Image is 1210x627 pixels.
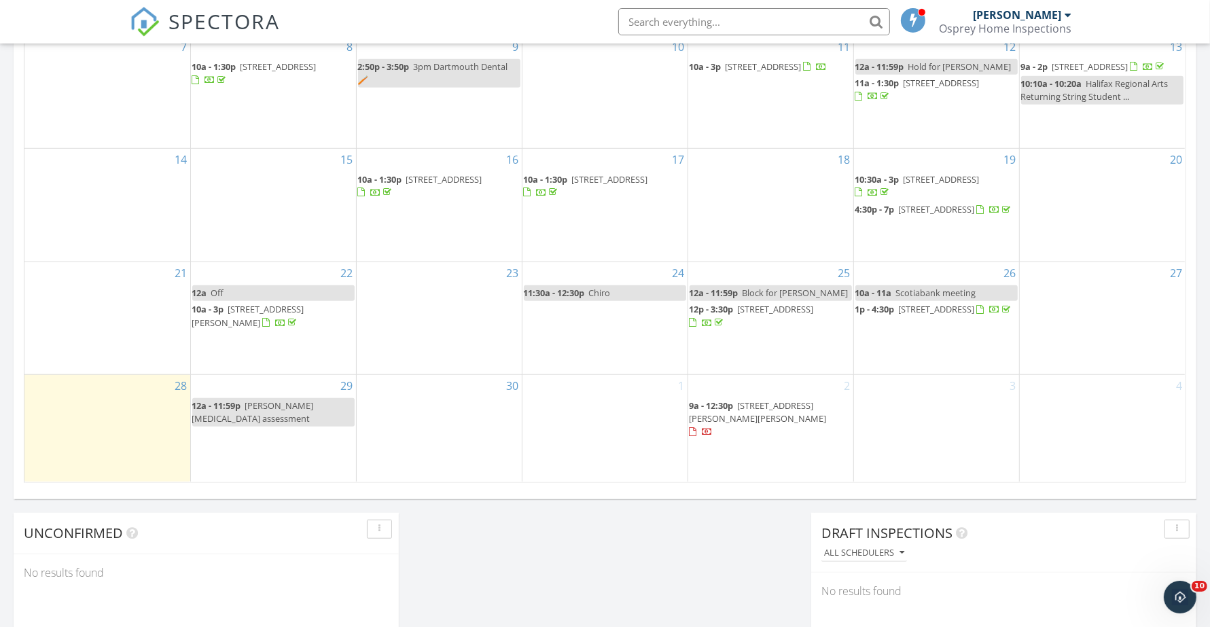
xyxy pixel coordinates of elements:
[192,303,224,315] span: 10a - 3p
[1019,262,1185,375] td: Go to September 27, 2025
[14,554,399,591] div: No results found
[688,374,853,481] td: Go to October 2, 2025
[504,262,522,284] a: Go to September 23, 2025
[190,148,356,262] td: Go to September 15, 2025
[522,35,688,148] td: Go to September 10, 2025
[572,173,648,185] span: [STREET_ADDRESS]
[1021,60,1167,73] a: 9a - 2p [STREET_ADDRESS]
[356,262,522,375] td: Go to September 23, 2025
[853,262,1019,375] td: Go to September 26, 2025
[241,60,317,73] span: [STREET_ADDRESS]
[1164,581,1196,613] iframe: Intercom live chat
[726,60,802,73] span: [STREET_ADDRESS]
[904,173,980,185] span: [STREET_ADDRESS]
[1167,36,1185,58] a: Go to September 13, 2025
[1001,149,1019,171] a: Go to September 19, 2025
[855,60,904,73] span: 12a - 11:59p
[1019,35,1185,148] td: Go to September 13, 2025
[510,36,522,58] a: Go to September 9, 2025
[358,173,482,198] a: 10a - 1:30p [STREET_ADDRESS]
[690,399,827,425] span: [STREET_ADDRESS][PERSON_NAME][PERSON_NAME]
[406,173,482,185] span: [STREET_ADDRESS]
[358,60,508,86] span: 3pm Dartmouth Dental 🪥
[192,59,355,88] a: 10a - 1:30p [STREET_ADDRESS]
[690,399,734,412] span: 9a - 12:30p
[855,77,980,102] a: 11a - 1:30p [STREET_ADDRESS]
[1001,36,1019,58] a: Go to September 12, 2025
[940,22,1072,35] div: Osprey Home Inspections
[855,173,900,185] span: 10:30a - 3p
[356,374,522,481] td: Go to September 30, 2025
[855,287,892,299] span: 10a - 11a
[24,374,190,481] td: Go to September 28, 2025
[130,7,160,37] img: The Best Home Inspection Software - Spectora
[690,303,814,328] a: 12p - 3:30p [STREET_ADDRESS]
[836,262,853,284] a: Go to September 25, 2025
[192,287,207,299] span: 12a
[190,374,356,481] td: Go to September 29, 2025
[1167,262,1185,284] a: Go to September 27, 2025
[855,303,1014,315] a: 1p - 4:30p [STREET_ADDRESS]
[522,374,688,481] td: Go to October 1, 2025
[896,287,976,299] span: Scotiabank meeting
[1019,148,1185,262] td: Go to September 20, 2025
[855,203,895,215] span: 4:30p - 7p
[743,287,849,299] span: Block for [PERSON_NAME]
[358,172,520,201] a: 10a - 1:30p [STREET_ADDRESS]
[670,149,688,171] a: Go to September 17, 2025
[853,35,1019,148] td: Go to September 12, 2025
[1192,581,1207,592] span: 10
[24,35,190,148] td: Go to September 7, 2025
[130,18,281,47] a: SPECTORA
[192,60,236,73] span: 10a - 1:30p
[192,302,355,331] a: 10a - 3p [STREET_ADDRESS][PERSON_NAME]
[1001,262,1019,284] a: Go to September 26, 2025
[690,302,852,331] a: 12p - 3:30p [STREET_ADDRESS]
[522,148,688,262] td: Go to September 17, 2025
[855,302,1018,318] a: 1p - 4:30p [STREET_ADDRESS]
[190,35,356,148] td: Go to September 8, 2025
[855,303,895,315] span: 1p - 4:30p
[338,375,356,397] a: Go to September 29, 2025
[344,36,356,58] a: Go to September 8, 2025
[855,75,1018,105] a: 11a - 1:30p [STREET_ADDRESS]
[522,262,688,375] td: Go to September 24, 2025
[690,60,722,73] span: 10a - 3p
[690,399,827,437] a: 9a - 12:30p [STREET_ADDRESS][PERSON_NAME][PERSON_NAME]
[358,173,402,185] span: 10a - 1:30p
[618,8,890,35] input: Search everything...
[855,203,1014,215] a: 4:30p - 7p [STREET_ADDRESS]
[173,375,190,397] a: Go to September 28, 2025
[1019,374,1185,481] td: Go to October 4, 2025
[192,60,317,86] a: 10a - 1:30p [STREET_ADDRESS]
[855,202,1018,218] a: 4:30p - 7p [STREET_ADDRESS]
[1021,59,1184,75] a: 9a - 2p [STREET_ADDRESS]
[853,148,1019,262] td: Go to September 19, 2025
[974,8,1062,22] div: [PERSON_NAME]
[192,399,241,412] span: 12a - 11:59p
[24,148,190,262] td: Go to September 14, 2025
[524,173,648,198] a: 10a - 1:30p [STREET_ADDRESS]
[824,548,904,558] div: All schedulers
[836,36,853,58] a: Go to September 11, 2025
[1021,60,1048,73] span: 9a - 2p
[670,36,688,58] a: Go to September 10, 2025
[211,287,224,299] span: Off
[670,262,688,284] a: Go to September 24, 2025
[192,399,314,425] span: [PERSON_NAME] [MEDICAL_DATA] assessment
[190,262,356,375] td: Go to September 22, 2025
[589,287,611,299] span: Chiro
[855,172,1018,201] a: 10:30a - 3p [STREET_ADDRESS]
[688,262,853,375] td: Go to September 25, 2025
[192,303,304,328] a: 10a - 3p [STREET_ADDRESS][PERSON_NAME]
[855,77,900,89] span: 11a - 1:30p
[688,35,853,148] td: Go to September 11, 2025
[358,60,410,73] span: 2:50p - 3:50p
[690,60,828,73] a: 10a - 3p [STREET_ADDRESS]
[504,149,522,171] a: Go to September 16, 2025
[524,172,686,201] a: 10a - 1:30p [STREET_ADDRESS]
[169,7,281,35] span: SPECTORA
[855,173,980,198] a: 10:30a - 3p [STREET_ADDRESS]
[899,203,975,215] span: [STREET_ADDRESS]
[1173,375,1185,397] a: Go to October 4, 2025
